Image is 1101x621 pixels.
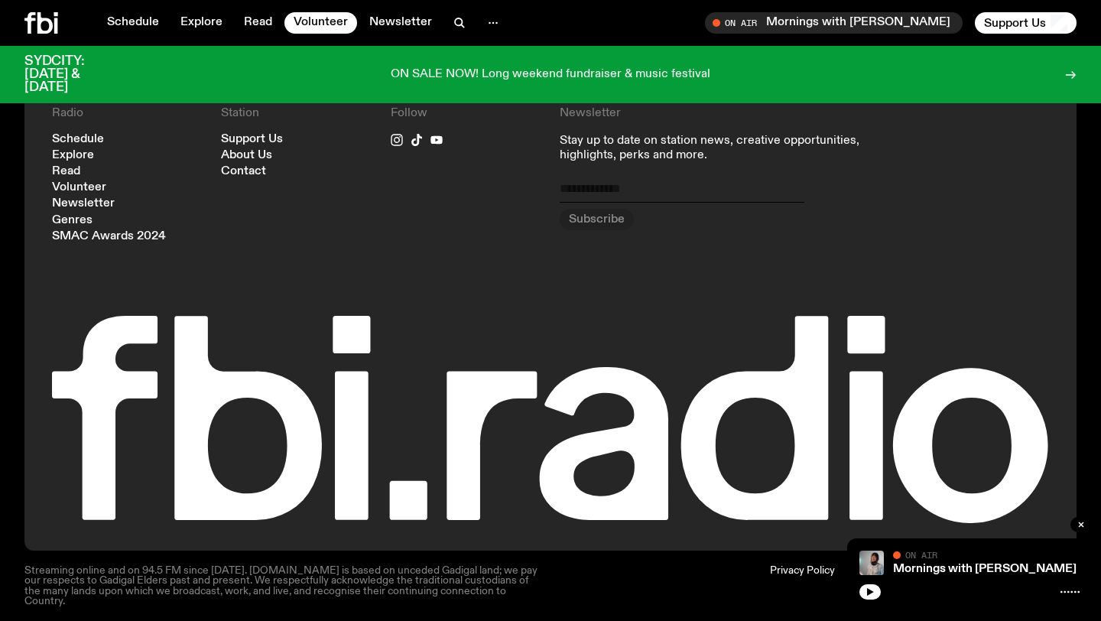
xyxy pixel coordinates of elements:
a: Explore [52,150,94,161]
a: Newsletter [360,12,441,34]
h4: Radio [52,106,203,121]
a: Genres [52,215,93,226]
a: Newsletter [52,198,115,210]
a: SMAC Awards 2024 [52,231,166,242]
a: Explore [171,12,232,34]
h4: Station [221,106,372,121]
button: Support Us [975,12,1077,34]
a: Contact [221,166,266,177]
p: ON SALE NOW! Long weekend fundraiser & music festival [391,68,710,82]
h4: Follow [391,106,541,121]
a: Schedule [98,12,168,34]
h3: SYDCITY: [DATE] & [DATE] [24,55,122,94]
img: Kana Frazer is smiling at the camera with her head tilted slightly to her left. She wears big bla... [859,551,884,575]
p: Streaming online and on 94.5 FM since [DATE]. [DOMAIN_NAME] is based on unceded Gadigal land; we ... [24,566,541,606]
a: About Us [221,150,272,161]
a: Schedule [52,134,104,145]
button: On AirMornings with [PERSON_NAME] [705,12,963,34]
a: Mornings with [PERSON_NAME] [893,563,1077,575]
span: On Air [905,550,937,560]
a: Read [52,166,80,177]
a: Support Us [221,134,283,145]
a: Privacy Policy [770,566,835,606]
a: Volunteer [52,182,106,193]
button: Subscribe [560,209,634,230]
a: Read [235,12,281,34]
a: Volunteer [284,12,357,34]
span: Support Us [984,16,1046,30]
p: Stay up to date on station news, creative opportunities, highlights, perks and more. [560,134,880,163]
h4: Newsletter [560,106,880,121]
